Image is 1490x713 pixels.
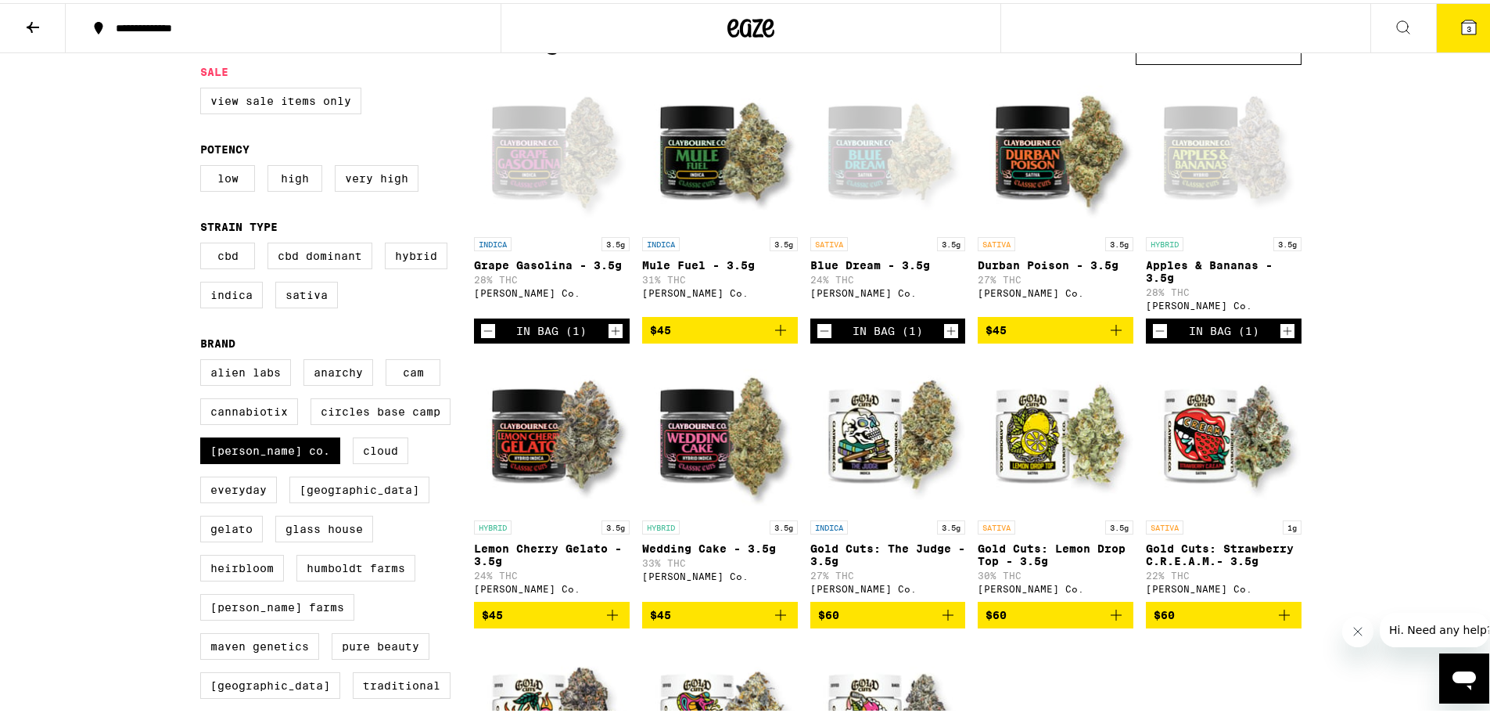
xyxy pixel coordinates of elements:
[978,314,1133,340] button: Add to bag
[1105,517,1133,531] p: 3.5g
[650,321,671,333] span: $45
[200,591,354,618] label: [PERSON_NAME] Farms
[474,353,630,599] a: Open page for Lemon Cherry Gelato - 3.5g from Claybourne Co.
[1342,613,1373,644] iframe: Close message
[810,539,966,564] p: Gold Cuts: The Judge - 3.5g
[937,234,965,248] p: 3.5g
[200,334,235,347] legend: Brand
[978,256,1133,268] p: Durban Poison - 3.5g
[474,234,512,248] p: INDICA
[9,11,113,23] span: Hi. Need any help?
[200,279,263,305] label: Indica
[810,272,966,282] p: 24% THC
[608,320,623,336] button: Increment
[978,272,1133,282] p: 27% THC
[818,606,839,618] span: $60
[642,70,798,314] a: Open page for Mule Fuel - 3.5g from Claybourne Co.
[303,356,373,383] label: Anarchy
[978,517,1015,531] p: SATIVA
[1146,234,1183,248] p: HYBRID
[810,256,966,268] p: Blue Dream - 3.5g
[482,606,503,618] span: $45
[978,599,1133,625] button: Add to bag
[474,539,630,564] p: Lemon Cherry Gelato - 3.5g
[978,234,1015,248] p: SATIVA
[200,218,278,230] legend: Strain Type
[978,353,1133,510] img: Claybourne Co. - Gold Cuts: Lemon Drop Top - 3.5g
[1283,517,1302,531] p: 1g
[1189,322,1259,334] div: In Bag (1)
[642,314,798,340] button: Add to bag
[480,320,496,336] button: Decrement
[1152,320,1168,336] button: Decrement
[817,320,832,336] button: Decrement
[642,353,798,599] a: Open page for Wedding Cake - 3.5g from Claybourne Co.
[200,513,263,539] label: Gelato
[810,353,966,510] img: Claybourne Co. - Gold Cuts: The Judge - 3.5g
[474,256,630,268] p: Grape Gasolina - 3.5g
[986,321,1007,333] span: $45
[289,474,429,500] label: [GEOGRAPHIC_DATA]
[296,552,415,578] label: Humboldt Farms
[1146,353,1302,510] img: Claybourne Co. - Gold Cuts: Strawberry C.R.E.A.M.- 3.5g
[267,162,322,189] label: High
[474,70,630,315] a: Open page for Grape Gasolina - 3.5g from Claybourne Co.
[642,272,798,282] p: 31% THC
[353,669,451,696] label: Traditional
[810,70,966,315] a: Open page for Blue Dream - 3.5g from Claybourne Co.
[1154,606,1175,618] span: $60
[978,539,1133,564] p: Gold Cuts: Lemon Drop Top - 3.5g
[601,517,630,531] p: 3.5g
[200,356,291,383] label: Alien Labs
[642,599,798,625] button: Add to bag
[810,581,966,591] div: [PERSON_NAME] Co.
[978,567,1133,578] p: 30% THC
[1467,21,1471,31] span: 3
[810,599,966,625] button: Add to bag
[474,581,630,591] div: [PERSON_NAME] Co.
[1273,234,1302,248] p: 3.5g
[978,581,1133,591] div: [PERSON_NAME] Co.
[474,353,630,510] img: Claybourne Co. - Lemon Cherry Gelato - 3.5g
[1146,581,1302,591] div: [PERSON_NAME] Co.
[810,517,848,531] p: INDICA
[474,285,630,295] div: [PERSON_NAME] Co.
[474,567,630,578] p: 24% THC
[642,256,798,268] p: Mule Fuel - 3.5g
[810,234,848,248] p: SATIVA
[516,322,587,334] div: In Bag (1)
[200,140,250,153] legend: Potency
[601,234,630,248] p: 3.5g
[943,320,959,336] button: Increment
[642,568,798,578] div: [PERSON_NAME] Co.
[978,353,1133,599] a: Open page for Gold Cuts: Lemon Drop Top - 3.5g from Claybourne Co.
[275,513,373,539] label: Glass House
[810,285,966,295] div: [PERSON_NAME] Co.
[810,353,966,599] a: Open page for Gold Cuts: The Judge - 3.5g from Claybourne Co.
[810,567,966,578] p: 27% THC
[1146,539,1302,564] p: Gold Cuts: Strawberry C.R.E.A.M.- 3.5g
[1380,610,1489,644] iframe: Message from company
[642,539,798,552] p: Wedding Cake - 3.5g
[937,517,965,531] p: 3.5g
[200,434,340,461] label: [PERSON_NAME] Co.
[200,239,255,266] label: CBD
[650,606,671,618] span: $45
[200,85,361,111] label: View Sale Items Only
[1146,599,1302,625] button: Add to bag
[642,517,680,531] p: HYBRID
[275,279,338,305] label: Sativa
[978,70,1133,226] img: Claybourne Co. - Durban Poison - 3.5g
[642,555,798,565] p: 33% THC
[1280,320,1295,336] button: Increment
[267,239,372,266] label: CBD Dominant
[474,517,512,531] p: HYBRID
[1439,650,1489,700] iframe: Button to launch messaging window
[200,669,340,696] label: [GEOGRAPHIC_DATA]
[1146,297,1302,308] div: [PERSON_NAME] Co.
[642,234,680,248] p: INDICA
[474,272,630,282] p: 28% THC
[385,239,447,266] label: Hybrid
[853,322,923,334] div: In Bag (1)
[1146,284,1302,294] p: 28% THC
